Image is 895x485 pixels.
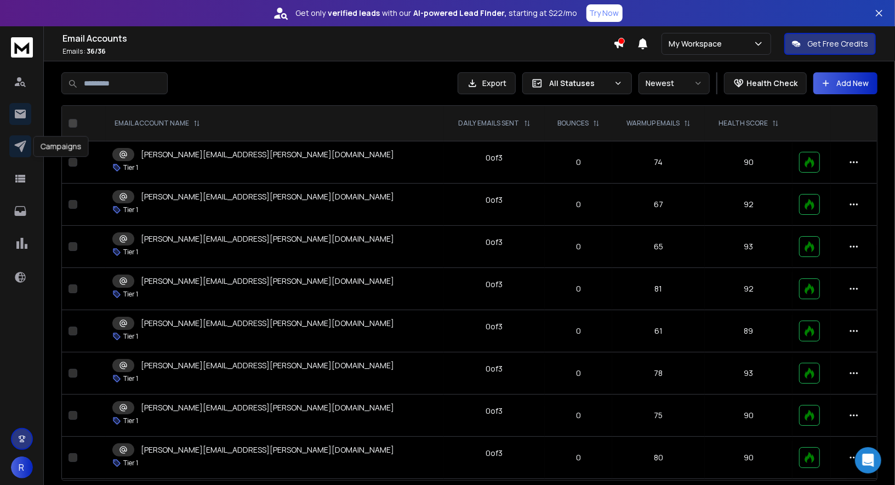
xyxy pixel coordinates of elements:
[551,410,606,421] p: 0
[486,363,503,374] div: 0 of 3
[486,237,503,248] div: 0 of 3
[486,448,503,459] div: 0 of 3
[141,233,394,244] p: [PERSON_NAME][EMAIL_ADDRESS][PERSON_NAME][DOMAIN_NAME]
[807,38,868,49] p: Get Free Credits
[551,241,606,252] p: 0
[11,457,33,478] button: R
[557,119,589,128] p: BOUNCES
[115,119,200,128] div: EMAIL ACCOUNT NAME
[551,199,606,210] p: 0
[141,444,394,455] p: [PERSON_NAME][EMAIL_ADDRESS][PERSON_NAME][DOMAIN_NAME]
[612,395,704,437] td: 75
[123,416,138,425] p: Tier 1
[123,206,138,214] p: Tier 1
[590,8,619,19] p: Try Now
[123,374,138,383] p: Tier 1
[705,141,793,184] td: 90
[486,152,503,163] div: 0 of 3
[746,78,797,89] p: Health Check
[549,78,609,89] p: All Statuses
[705,268,793,310] td: 92
[612,268,704,310] td: 81
[87,47,106,56] span: 36 / 36
[11,37,33,58] img: logo
[551,368,606,379] p: 0
[486,279,503,290] div: 0 of 3
[141,360,394,371] p: [PERSON_NAME][EMAIL_ADDRESS][PERSON_NAME][DOMAIN_NAME]
[459,119,520,128] p: DAILY EMAILS SENT
[141,276,394,287] p: [PERSON_NAME][EMAIL_ADDRESS][PERSON_NAME][DOMAIN_NAME]
[784,33,876,55] button: Get Free Credits
[62,32,613,45] h1: Email Accounts
[612,226,704,268] td: 65
[705,310,793,352] td: 89
[612,310,704,352] td: 61
[719,119,768,128] p: HEALTH SCORE
[123,163,138,172] p: Tier 1
[141,318,394,329] p: [PERSON_NAME][EMAIL_ADDRESS][PERSON_NAME][DOMAIN_NAME]
[612,437,704,479] td: 80
[586,4,623,22] button: Try Now
[328,8,380,19] strong: verified leads
[855,447,881,473] div: Open Intercom Messenger
[551,326,606,336] p: 0
[551,452,606,463] p: 0
[705,352,793,395] td: 93
[724,72,807,94] button: Health Check
[458,72,516,94] button: Export
[705,226,793,268] td: 93
[141,149,394,160] p: [PERSON_NAME][EMAIL_ADDRESS][PERSON_NAME][DOMAIN_NAME]
[486,406,503,416] div: 0 of 3
[813,72,877,94] button: Add New
[486,195,503,206] div: 0 of 3
[639,72,710,94] button: Newest
[551,157,606,168] p: 0
[551,283,606,294] p: 0
[141,402,394,413] p: [PERSON_NAME][EMAIL_ADDRESS][PERSON_NAME][DOMAIN_NAME]
[33,136,89,157] div: Campaigns
[123,459,138,467] p: Tier 1
[123,248,138,256] p: Tier 1
[123,332,138,341] p: Tier 1
[705,437,793,479] td: 90
[612,141,704,184] td: 74
[414,8,507,19] strong: AI-powered Lead Finder,
[669,38,726,49] p: My Workspace
[296,8,578,19] p: Get only with our starting at $22/mo
[626,119,680,128] p: WARMUP EMAILS
[705,395,793,437] td: 90
[705,184,793,226] td: 92
[612,184,704,226] td: 67
[123,290,138,299] p: Tier 1
[486,321,503,332] div: 0 of 3
[612,352,704,395] td: 78
[141,191,394,202] p: [PERSON_NAME][EMAIL_ADDRESS][PERSON_NAME][DOMAIN_NAME]
[62,47,613,56] p: Emails :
